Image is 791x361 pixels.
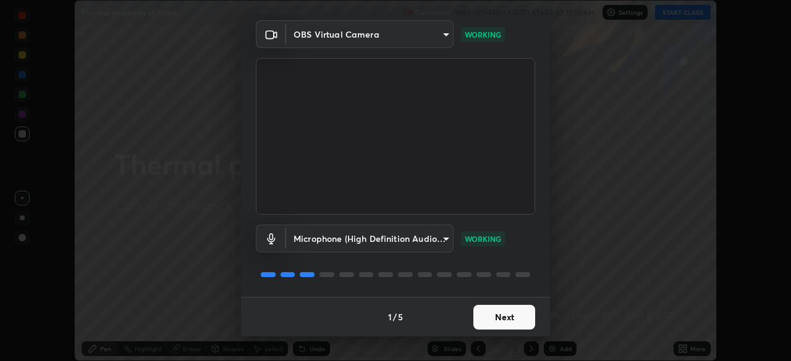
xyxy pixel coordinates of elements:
button: Next [473,305,535,330]
div: OBS Virtual Camera [286,20,454,48]
h4: / [393,310,397,323]
p: WORKING [465,233,501,244]
h4: 5 [398,310,403,323]
h4: 1 [388,310,392,323]
p: WORKING [465,29,501,40]
div: OBS Virtual Camera [286,225,454,252]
